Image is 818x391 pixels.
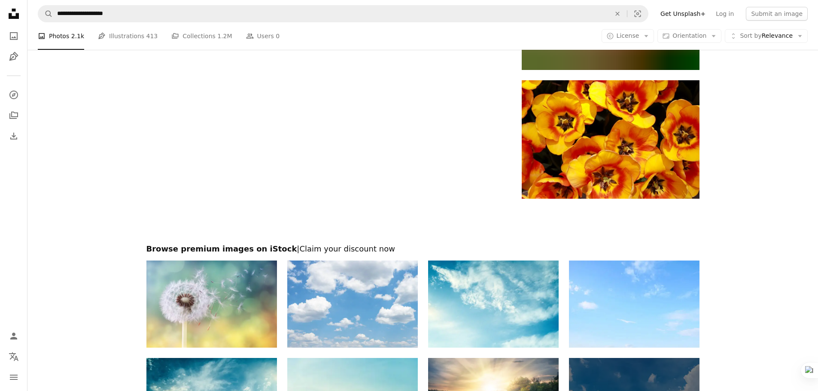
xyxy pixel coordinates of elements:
img: a bunch of yellow and red flowers in a vase [522,80,699,198]
button: Visual search [627,6,648,22]
button: Search Unsplash [38,6,53,22]
a: Home — Unsplash [5,5,22,24]
img: Dandelion clock in morning sun [146,261,277,348]
span: License [617,32,639,39]
a: Users 0 [246,22,280,50]
a: Log in [711,7,739,21]
span: | Claim your discount now [297,244,395,253]
h2: Browse premium images on iStock [146,243,699,254]
span: Sort by [740,32,761,39]
a: Collections 1.2M [171,22,232,50]
button: Sort byRelevance [725,29,808,43]
span: 413 [146,31,158,41]
span: Orientation [672,32,706,39]
a: Explore [5,86,22,103]
span: Relevance [740,32,793,40]
button: Orientation [657,29,721,43]
img: Clouds in the sky [428,261,559,348]
button: Language [5,348,22,365]
a: Photos [5,27,22,45]
a: Download History [5,127,22,145]
a: Log in / Sign up [5,327,22,345]
span: 0 [276,31,280,41]
img: Beautiful sky with white cloud [569,261,699,348]
button: Menu [5,369,22,386]
a: a bunch of yellow and red flowers in a vase [522,135,699,143]
a: Illustrations 413 [98,22,158,50]
button: License [602,29,654,43]
a: Get Unsplash+ [655,7,711,21]
button: Clear [608,6,627,22]
button: Submit an image [746,7,808,21]
a: Collections [5,107,22,124]
img: Copy space summer blue sky and white clouds abstract background [287,261,418,348]
span: 1.2M [217,31,232,41]
a: Illustrations [5,48,22,65]
form: Find visuals sitewide [38,5,648,22]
